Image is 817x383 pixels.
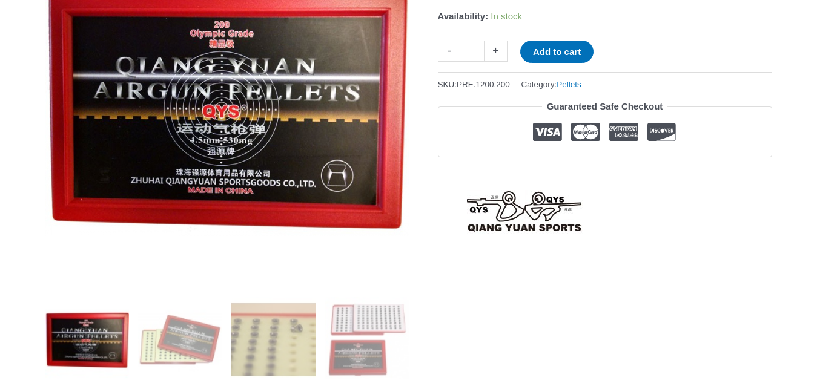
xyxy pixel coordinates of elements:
[491,11,522,21] span: In stock
[542,98,668,115] legend: Guaranteed Safe Checkout
[438,41,461,62] a: -
[438,190,612,234] a: QYS
[520,41,594,63] button: Add to cart
[521,77,581,92] span: Category:
[231,297,316,381] img: QYS Olympic Pellets - Image 3
[138,297,222,381] img: QYS Olympic Pellets - Image 2
[457,80,510,89] span: PRE.1200.200
[461,41,485,62] input: Product quantity
[438,166,772,181] iframe: Customer reviews powered by Trustpilot
[557,80,581,89] a: Pellets
[438,11,489,21] span: Availability:
[325,297,409,381] img: QYS Olympic Pellets - Image 4
[45,297,130,381] img: QYS Olympic Pellets
[438,77,510,92] span: SKU:
[485,41,508,62] a: +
